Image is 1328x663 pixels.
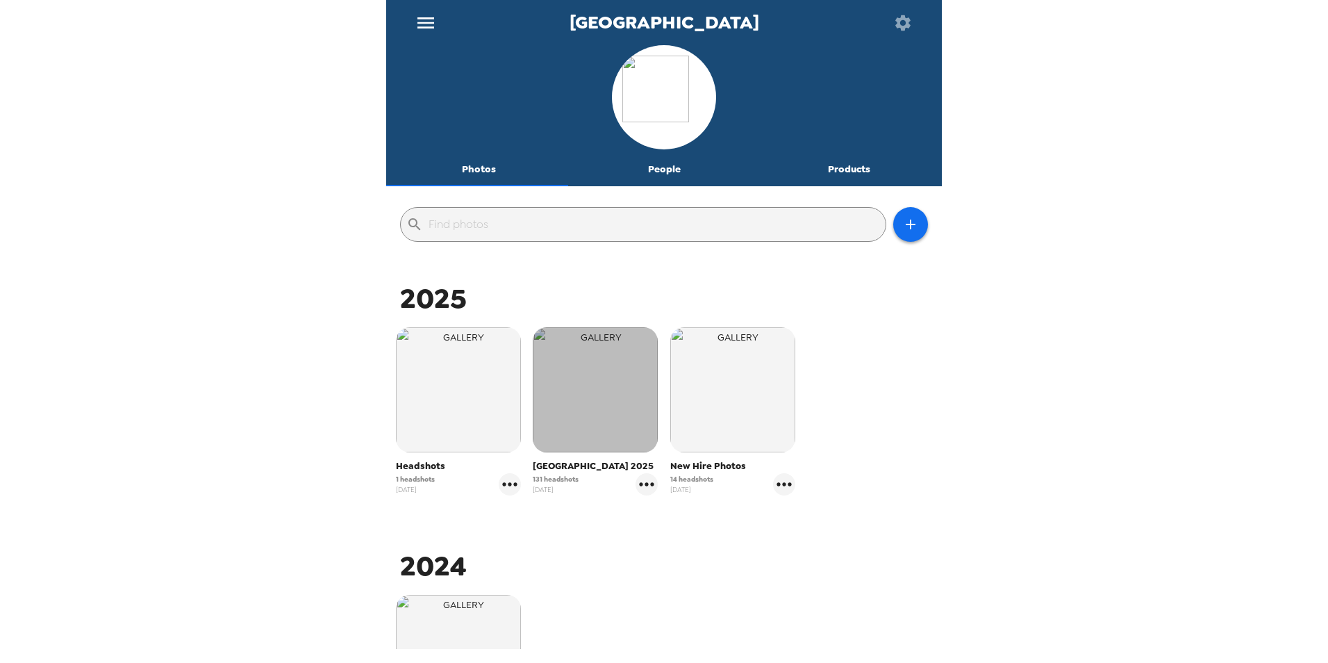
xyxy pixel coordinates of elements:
[636,473,658,496] button: gallery menu
[756,153,942,186] button: Products
[386,153,572,186] button: Photos
[670,474,713,484] span: 14 headshots
[396,474,435,484] span: 1 headshots
[533,484,579,495] span: [DATE]
[533,474,579,484] span: 131 headshots
[396,459,521,473] span: Headshots
[533,459,658,473] span: [GEOGRAPHIC_DATA] 2025
[622,56,706,139] img: org logo
[670,459,795,473] span: New Hire Photos
[429,213,880,236] input: Find photos
[670,484,713,495] span: [DATE]
[499,473,521,496] button: gallery menu
[533,327,658,452] img: gallery
[670,327,795,452] img: gallery
[570,13,759,32] span: [GEOGRAPHIC_DATA]
[773,473,795,496] button: gallery menu
[572,153,757,186] button: People
[396,327,521,452] img: gallery
[400,548,467,584] span: 2024
[396,484,435,495] span: [DATE]
[400,280,467,317] span: 2025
